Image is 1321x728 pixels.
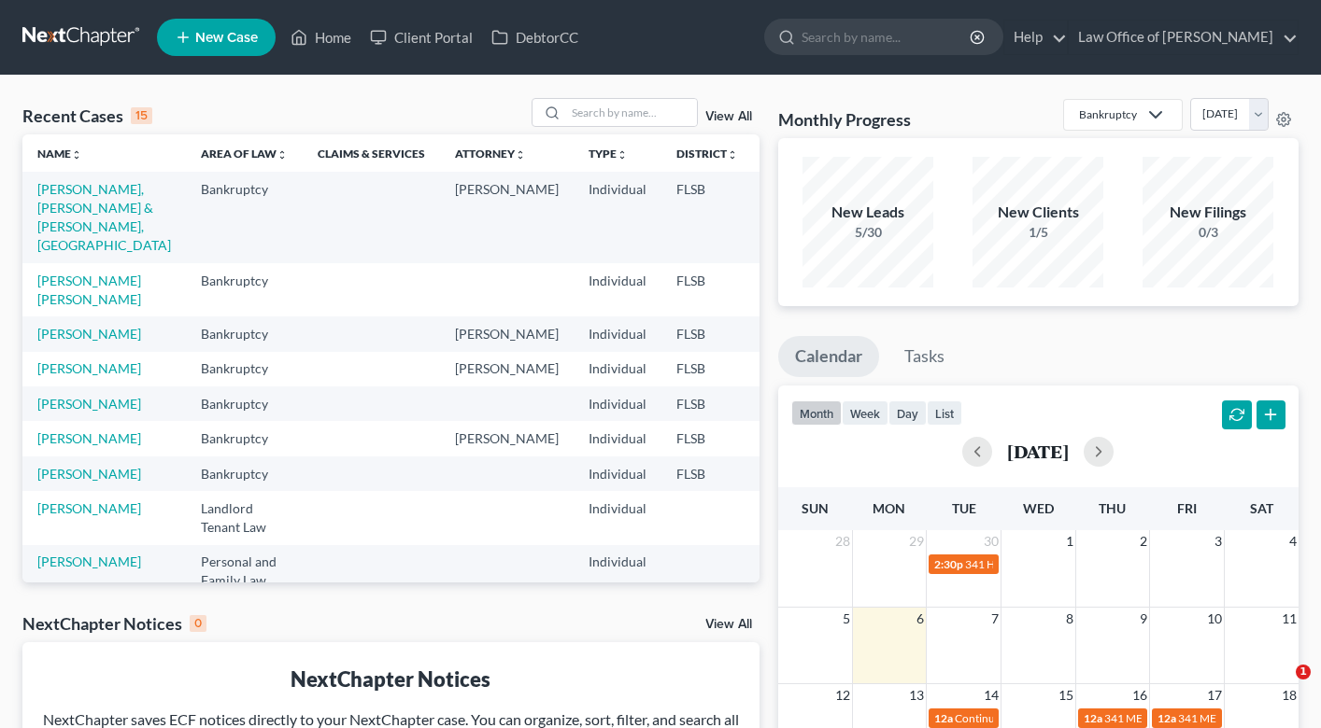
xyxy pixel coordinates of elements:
[802,500,829,516] span: Sun
[361,21,482,54] a: Client Portal
[277,149,288,161] i: unfold_more
[676,147,738,161] a: Districtunfold_more
[455,147,526,161] a: Attorneyunfold_more
[574,316,661,351] td: Individual
[982,530,1001,553] span: 30
[955,711,1046,725] span: Continued hearing
[982,684,1001,707] span: 14
[1079,106,1137,122] div: Bankruptcy
[186,386,303,421] td: Bankruptcy
[965,557,1026,571] span: 341 Hearing
[661,386,753,421] td: FLSB
[440,352,574,386] td: [PERSON_NAME]
[1104,711,1176,725] span: 341 MEETING
[753,172,846,262] td: 7
[1057,684,1075,707] span: 15
[1287,530,1299,553] span: 4
[1138,608,1149,630] span: 9
[186,316,303,351] td: Bankruptcy
[617,149,628,161] i: unfold_more
[705,618,752,631] a: View All
[1004,21,1067,54] a: Help
[1084,711,1102,725] span: 12a
[873,500,905,516] span: Mon
[37,147,82,161] a: Nameunfold_more
[989,608,1001,630] span: 7
[440,421,574,455] td: [PERSON_NAME]
[37,360,141,376] a: [PERSON_NAME]
[1130,684,1149,707] span: 16
[1023,500,1054,516] span: Wed
[37,500,141,516] a: [PERSON_NAME]
[778,336,879,377] a: Calendar
[37,466,141,482] a: [PERSON_NAME]
[1178,711,1250,725] span: 341 MEETING
[753,316,846,351] td: 13
[574,263,661,316] td: Individual
[753,263,846,316] td: 7
[37,553,141,569] a: [PERSON_NAME]
[661,172,753,262] td: FLSB
[440,172,574,262] td: [PERSON_NAME]
[1158,711,1176,725] span: 12a
[1213,530,1224,553] span: 3
[753,421,846,455] td: 7
[186,352,303,386] td: Bankruptcy
[1177,500,1197,516] span: Fri
[833,684,852,707] span: 12
[973,202,1103,223] div: New Clients
[661,263,753,316] td: FLSB
[1280,608,1299,630] span: 11
[574,456,661,491] td: Individual
[1143,223,1273,242] div: 0/3
[574,421,661,455] td: Individual
[37,181,171,253] a: [PERSON_NAME], [PERSON_NAME] & [PERSON_NAME], [GEOGRAPHIC_DATA]
[71,149,82,161] i: unfold_more
[753,456,846,491] td: 7
[589,147,628,161] a: Typeunfold_more
[186,491,303,544] td: Landlord Tenant Law
[37,326,141,342] a: [PERSON_NAME]
[440,316,574,351] td: [PERSON_NAME]
[778,108,911,131] h3: Monthly Progress
[1143,202,1273,223] div: New Filings
[1296,665,1311,679] span: 1
[802,20,973,54] input: Search by name...
[482,21,588,54] a: DebtorCC
[574,172,661,262] td: Individual
[1205,684,1224,707] span: 17
[842,400,888,426] button: week
[186,456,303,491] td: Bankruptcy
[515,149,526,161] i: unfold_more
[186,263,303,316] td: Bankruptcy
[1138,530,1149,553] span: 2
[934,711,953,725] span: 12a
[803,223,933,242] div: 5/30
[201,147,288,161] a: Area of Lawunfold_more
[952,500,976,516] span: Tue
[727,149,738,161] i: unfold_more
[1069,21,1298,54] a: Law Office of [PERSON_NAME]
[1007,441,1069,461] h2: [DATE]
[1099,500,1126,516] span: Thu
[186,545,303,673] td: Personal and Family Law, Transactional Law, Civil Litigation and Disputes
[753,352,846,386] td: 7
[281,21,361,54] a: Home
[661,352,753,386] td: FLSB
[1205,608,1224,630] span: 10
[37,396,141,412] a: [PERSON_NAME]
[131,107,152,124] div: 15
[195,31,258,45] span: New Case
[186,421,303,455] td: Bankruptcy
[1257,665,1302,709] iframe: Intercom live chat
[22,612,206,635] div: NextChapter Notices
[574,352,661,386] td: Individual
[661,456,753,491] td: FLSB
[1064,608,1075,630] span: 8
[841,608,852,630] span: 5
[37,430,141,446] a: [PERSON_NAME]
[934,557,963,571] span: 2:30p
[574,491,661,544] td: Individual
[661,421,753,455] td: FLSB
[661,316,753,351] td: FLSB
